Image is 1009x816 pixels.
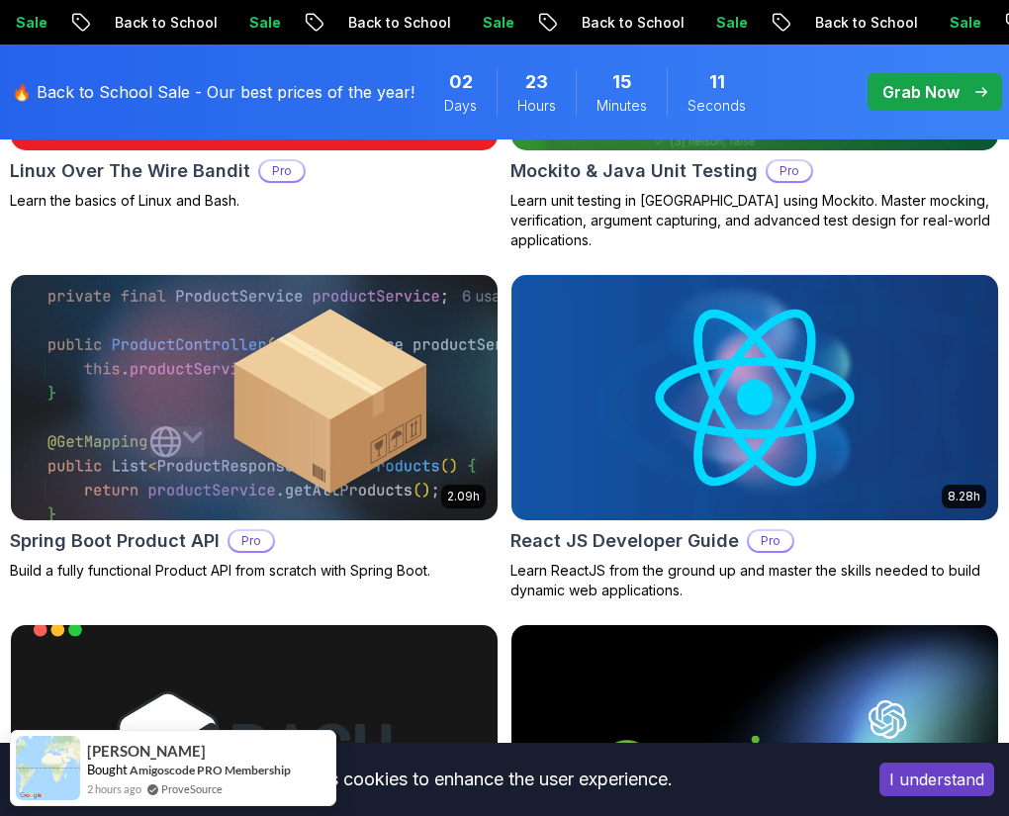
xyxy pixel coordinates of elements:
[10,157,250,185] h2: Linux Over The Wire Bandit
[749,531,792,551] p: Pro
[795,13,930,33] p: Back to School
[463,13,526,33] p: Sale
[449,68,473,96] span: 2 Days
[229,13,293,33] p: Sale
[95,13,229,33] p: Back to School
[930,13,993,33] p: Sale
[10,561,499,581] p: Build a fully functional Product API from scratch with Spring Boot.
[882,80,960,104] p: Grab Now
[229,531,273,551] p: Pro
[11,275,498,520] img: Spring Boot Product API card
[510,157,758,185] h2: Mockito & Java Unit Testing
[510,191,999,250] p: Learn unit testing in [GEOGRAPHIC_DATA] using Mockito. Master mocking, verification, argument cap...
[879,763,994,796] button: Accept cookies
[10,274,499,581] a: Spring Boot Product API card2.09hSpring Boot Product APIProBuild a fully functional Product API f...
[87,743,206,760] span: [PERSON_NAME]
[130,763,291,777] a: Amigoscode PRO Membership
[510,527,739,555] h2: React JS Developer Guide
[161,780,223,797] a: ProveSource
[768,161,811,181] p: Pro
[696,13,760,33] p: Sale
[444,96,477,116] span: Days
[596,96,647,116] span: Minutes
[709,68,725,96] span: 11 Seconds
[510,561,999,600] p: Learn ReactJS from the ground up and master the skills needed to build dynamic web applications.
[10,191,499,211] p: Learn the basics of Linux and Bash.
[10,527,220,555] h2: Spring Boot Product API
[260,161,304,181] p: Pro
[328,13,463,33] p: Back to School
[16,736,80,800] img: provesource social proof notification image
[12,80,414,104] p: 🔥 Back to School Sale - Our best prices of the year!
[15,758,850,801] div: This website uses cookies to enhance the user experience.
[511,275,998,520] img: React JS Developer Guide card
[688,96,746,116] span: Seconds
[525,68,548,96] span: 23 Hours
[87,762,128,777] span: Bought
[87,780,141,797] span: 2 hours ago
[612,68,632,96] span: 15 Minutes
[948,489,980,504] p: 8.28h
[447,489,480,504] p: 2.09h
[517,96,556,116] span: Hours
[562,13,696,33] p: Back to School
[510,274,999,600] a: React JS Developer Guide card8.28hReact JS Developer GuideProLearn ReactJS from the ground up and...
